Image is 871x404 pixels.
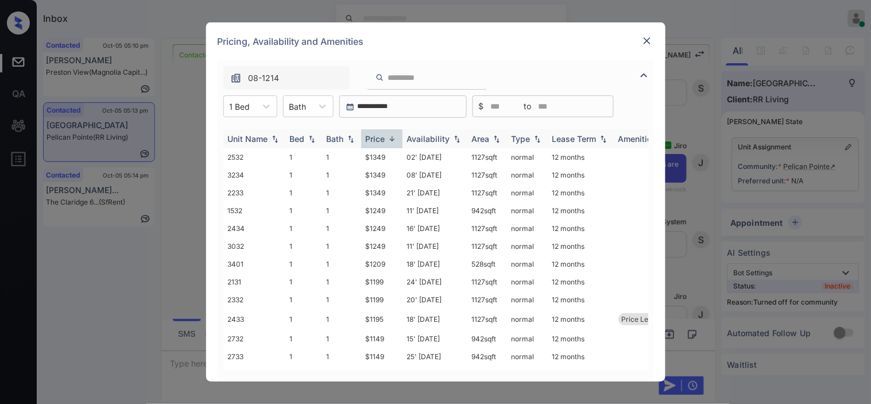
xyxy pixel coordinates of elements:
td: normal [507,220,548,237]
td: 1127 sqft [467,148,507,166]
td: normal [507,237,548,255]
td: 1 [285,291,322,309]
td: normal [507,255,548,273]
td: normal [507,330,548,348]
td: 12 months [548,309,614,330]
td: 1 [285,255,322,273]
td: 1 [322,184,361,202]
td: 2434 [223,220,285,237]
td: 12 months [548,184,614,202]
td: 1 [322,309,361,330]
td: normal [507,148,548,166]
td: 16' [DATE] [402,220,467,237]
td: 12 months [548,273,614,291]
td: 3401 [223,255,285,273]
td: normal [507,273,548,291]
td: 1127 sqft [467,184,507,202]
td: 18' [DATE] [402,309,467,330]
td: 1 [322,220,361,237]
td: $1149 [361,348,402,365]
td: $1199 [361,291,402,309]
td: 1 [322,255,361,273]
div: Amenities [618,134,657,144]
td: 932 [223,365,285,383]
td: 1 [285,220,322,237]
span: to [524,100,532,113]
span: Price Leader [622,315,664,324]
td: 2233 [223,184,285,202]
td: 1 [285,166,322,184]
img: sorting [598,135,609,143]
img: sorting [306,135,318,143]
div: Unit Name [228,134,268,144]
img: icon-zuma [637,68,651,82]
td: 1532 [223,202,285,220]
td: 12 months [548,330,614,348]
td: 12 months [548,291,614,309]
td: $1349 [361,166,402,184]
td: 25' [DATE] [402,348,467,365]
td: 1 [285,348,322,365]
td: $1249 [361,237,402,255]
td: 942 sqft [467,348,507,365]
td: 1127 sqft [467,166,507,184]
td: normal [507,184,548,202]
td: 2332 [223,291,285,309]
td: 3032 [223,237,285,255]
td: $1349 [361,148,402,166]
td: $1209 [361,255,402,273]
td: normal [507,309,548,330]
td: 1 [322,148,361,166]
td: 2732 [223,330,285,348]
td: 1 [285,365,322,383]
img: sorting [451,135,463,143]
td: 12 months [548,166,614,184]
td: 08' [DATE] [402,166,467,184]
img: sorting [386,134,398,143]
td: 1 [285,330,322,348]
td: 1 [322,330,361,348]
td: 18' [DATE] [402,255,467,273]
td: 11' [DATE] [402,237,467,255]
td: 942 sqft [467,202,507,220]
td: 1127 sqft [467,273,507,291]
td: $1195 [361,309,402,330]
div: Bed [290,134,305,144]
td: 1 [285,309,322,330]
td: 15' [DATE] [402,330,467,348]
td: 11' [DATE] [402,202,467,220]
span: 08-1214 [249,72,280,84]
td: 12 months [548,237,614,255]
td: $1149 [361,365,402,383]
td: normal [507,166,548,184]
td: 942 sqft [467,365,507,383]
td: normal [507,348,548,365]
td: 1 [322,202,361,220]
td: 2131 [223,273,285,291]
td: 1 [322,166,361,184]
td: 1 [285,148,322,166]
td: 24' [DATE] [402,273,467,291]
td: normal [507,202,548,220]
td: 1 [285,237,322,255]
img: icon-zuma [376,72,384,83]
div: Availability [407,134,450,144]
td: $1249 [361,202,402,220]
td: 2532 [223,148,285,166]
span: $ [479,100,484,113]
td: 1 [322,237,361,255]
td: 12 months [548,202,614,220]
div: Bath [327,134,344,144]
div: Lease Term [552,134,597,144]
div: Type [512,134,531,144]
td: $1249 [361,220,402,237]
img: sorting [345,135,357,143]
td: 2433 [223,309,285,330]
div: Pricing, Availability and Amenities [206,22,665,60]
td: $1349 [361,184,402,202]
img: close [641,35,653,47]
td: 1127 sqft [467,309,507,330]
td: 1 [285,273,322,291]
td: normal [507,291,548,309]
td: 1 [285,202,322,220]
